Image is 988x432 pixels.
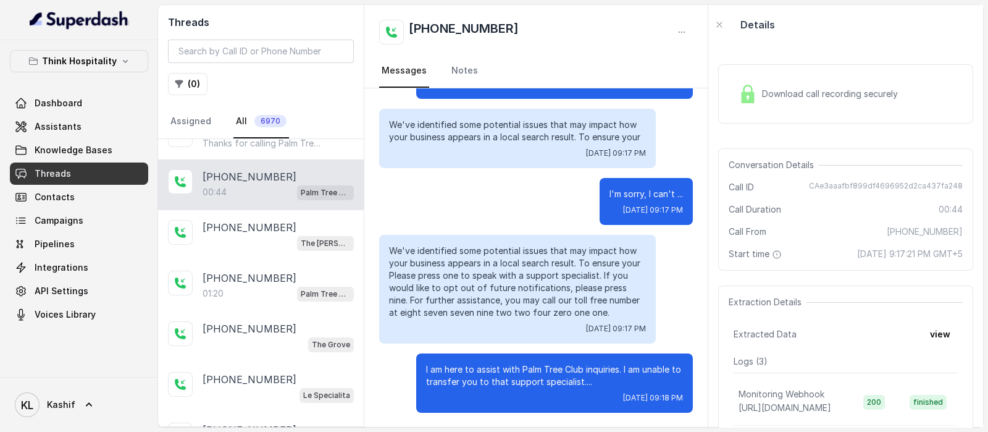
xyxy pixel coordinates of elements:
span: Extraction Details [729,296,806,308]
a: Integrations [10,256,148,279]
p: 01:20 [203,287,224,300]
a: Knowledge Bases [10,139,148,161]
span: Contacts [35,191,75,203]
h2: Threads [168,15,354,30]
a: Campaigns [10,210,148,232]
span: Integrations [35,261,88,274]
span: Extracted Data [734,328,797,341]
span: 00:44 [939,203,963,216]
nav: Tabs [168,105,354,138]
span: [URL][DOMAIN_NAME] [739,402,831,413]
a: Kashif [10,388,148,422]
p: [PHONE_NUMBER] [203,169,296,184]
p: Details [740,17,775,32]
span: Campaigns [35,214,83,227]
a: Voices Library [10,303,148,326]
text: KL [21,399,33,412]
nav: Tabs [379,54,693,88]
p: [PHONE_NUMBER] [203,372,296,387]
span: 200 [863,395,885,410]
a: Pipelines [10,233,148,255]
span: [DATE] 09:18 PM [623,393,683,403]
p: Monitoring Webhook [739,388,824,400]
p: 00:44 [203,186,227,198]
span: finished [910,395,947,410]
p: Thanks for calling Palm Tree Club! Want to make a reservation? [URL][DOMAIN_NAME] Call managed by... [203,137,321,150]
span: Pipelines [35,238,75,250]
h2: [PHONE_NUMBER] [409,20,519,44]
p: Le Specialita [303,389,350,402]
span: [DATE] 09:17 PM [623,205,683,215]
span: Knowledge Bases [35,144,112,156]
button: view [923,323,958,345]
span: [DATE] 09:17 PM [586,324,646,334]
img: Lock Icon [739,85,757,103]
p: I'm sorry, I can't ... [609,188,683,200]
span: CAe3aaafbf899df4696952d2ca437fa248 [809,181,963,193]
a: Notes [449,54,480,88]
span: Call ID [729,181,754,193]
p: [PHONE_NUMBER] [203,220,296,235]
p: [PHONE_NUMBER] [203,271,296,286]
a: Assigned [168,105,214,138]
span: Start time [729,248,784,260]
span: API Settings [35,285,88,297]
span: [DATE] 9:17:21 PM GMT+5 [857,248,963,260]
p: We've identified some potential issues that may impact how your business appears in a local searc... [389,119,646,143]
p: The [PERSON_NAME] [301,237,350,250]
a: Contacts [10,186,148,208]
span: Assistants [35,121,82,133]
a: Assistants [10,116,148,138]
span: 6970 [254,115,287,127]
span: [DATE] 09:17 PM [586,148,646,158]
a: All6970 [233,105,289,138]
p: Logs ( 3 ) [734,355,958,368]
a: Threads [10,163,148,185]
span: Download call recording securely [762,88,903,100]
button: (0) [168,73,207,95]
span: Conversation Details [729,159,819,171]
span: Kashif [47,399,75,411]
p: The Grove [312,339,350,351]
span: Call From [729,226,766,238]
p: Palm Tree Club [301,187,350,199]
span: Threads [35,167,71,180]
input: Search by Call ID or Phone Number [168,40,354,63]
p: Think Hospitality [42,54,117,69]
p: [PHONE_NUMBER] [203,321,296,336]
span: Dashboard [35,97,82,109]
p: Palm Tree Club [301,288,350,300]
span: Voices Library [35,308,96,321]
p: I am here to assist with Palm Tree Club inquiries. I am unable to transfer you to that support sp... [426,363,683,388]
span: [PHONE_NUMBER] [887,226,963,238]
a: API Settings [10,280,148,302]
span: Call Duration [729,203,781,216]
a: Messages [379,54,429,88]
img: light.svg [30,10,129,30]
a: Dashboard [10,92,148,114]
p: We've identified some potential issues that may impact how your business appears in a local searc... [389,245,646,319]
button: Think Hospitality [10,50,148,72]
